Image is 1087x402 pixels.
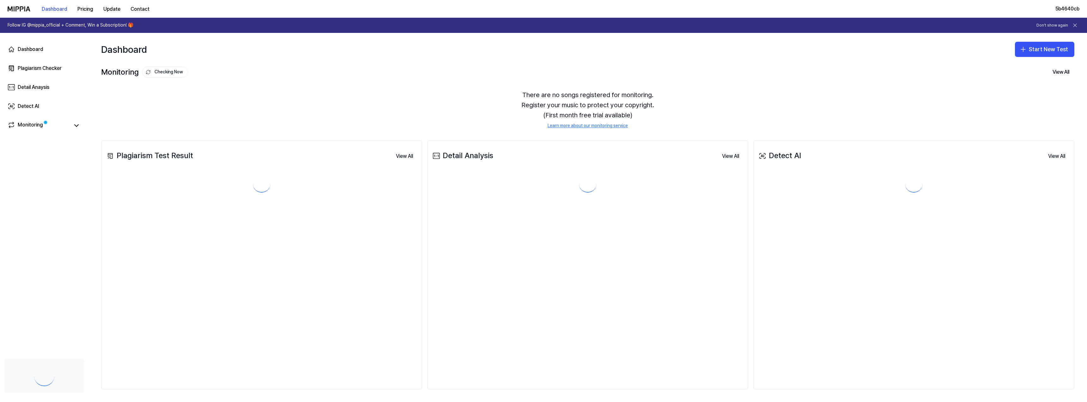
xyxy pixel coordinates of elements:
[4,80,85,95] a: Detail Anaysis
[1048,66,1074,78] button: View All
[1043,150,1070,163] button: View All
[431,150,493,162] div: Detail Analysis
[717,149,744,163] a: View All
[37,3,72,15] button: Dashboard
[717,150,744,163] button: View All
[101,82,1074,137] div: There are no songs registered for monitoring. Register your music to protect your copyright. (Fir...
[391,149,418,163] a: View All
[4,61,85,76] a: Plagiarism Checker
[8,6,30,11] img: logo
[18,121,43,130] div: Monitoring
[105,150,193,162] div: Plagiarism Test Result
[18,83,49,91] div: Detail Anaysis
[101,66,188,78] div: Monitoring
[18,65,62,72] div: Plagiarism Checker
[142,67,188,77] button: Checking Now
[548,123,628,129] a: Learn more about our monitoring service
[125,3,155,15] button: Contact
[98,0,125,18] a: Update
[8,22,133,28] h1: Follow IG @mippia_official + Comment, Win a Subscription! 🎁
[18,46,43,53] div: Dashboard
[1055,5,1079,13] button: 5b4640cb
[101,39,147,59] div: Dashboard
[4,42,85,57] a: Dashboard
[4,99,85,114] a: Detect AI
[757,150,801,162] div: Detect AI
[72,3,98,15] button: Pricing
[18,102,39,110] div: Detect AI
[98,3,125,15] button: Update
[8,121,70,130] a: Monitoring
[391,150,418,163] button: View All
[1015,42,1074,57] button: Start New Test
[1043,149,1070,163] a: View All
[1036,23,1068,28] button: Don't show again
